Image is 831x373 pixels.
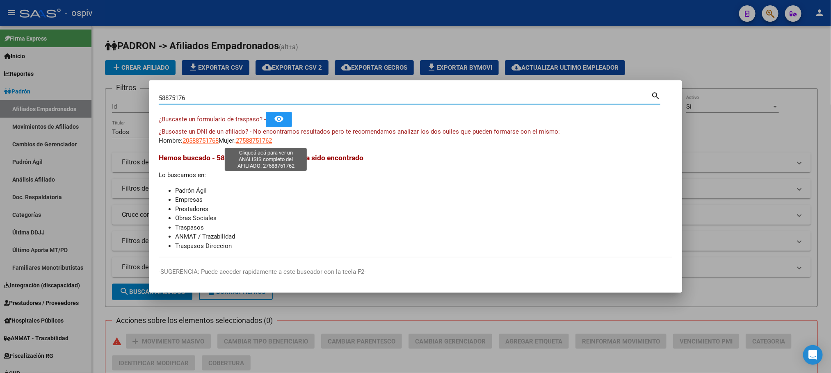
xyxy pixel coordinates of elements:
span: 27588751762 [236,137,272,144]
span: 20588751768 [183,137,219,144]
mat-icon: search [651,90,660,100]
mat-icon: remove_red_eye [274,114,284,124]
div: Lo buscamos en: [159,152,672,250]
li: Traspasos [175,223,672,232]
span: ¿Buscaste un DNI de un afiliado? - No encontramos resultados pero te recomendamos analizar los do... [159,128,560,135]
li: Traspasos Direccion [175,241,672,251]
li: Obras Sociales [175,214,672,223]
li: Prestadores [175,205,672,214]
li: ANMAT / Trazabilidad [175,232,672,241]
p: -SUGERENCIA: Puede acceder rapidamente a este buscador con la tecla F2- [159,267,672,277]
span: Hemos buscado - 58875176 - y el mismo no ha sido encontrado [159,154,363,162]
li: Empresas [175,195,672,205]
div: Open Intercom Messenger [803,345,823,365]
li: Padrón Ágil [175,186,672,196]
span: ¿Buscaste un formulario de traspaso? - [159,116,266,123]
div: Hombre: Mujer: [159,127,672,146]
